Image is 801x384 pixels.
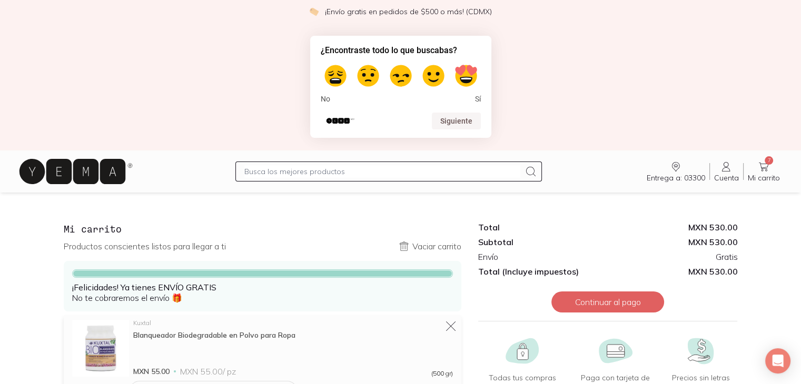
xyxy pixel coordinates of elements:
p: ¡Envío gratis en pedidos de $500 o más! (CDMX) [325,6,492,17]
div: Envío [478,251,608,262]
a: Cuenta [710,160,743,183]
div: Gratis [608,251,737,262]
button: Siguiente pregunta [432,113,481,129]
img: Blanqueador Biodegradable en Polvo para Ropa [72,320,129,377]
div: Kuxtal [133,320,453,326]
span: MXN 530.00 [608,266,737,277]
div: Total [478,222,608,233]
a: 7Mi carrito [744,160,784,183]
h3: Mi carrito [64,222,461,236]
div: Open Intercom Messenger [765,348,790,373]
span: 7 [765,156,773,165]
p: No te cobraremos el envío 🎁 [72,282,453,303]
a: Blanqueador Biodegradable en Polvo para RopaKuxtalBlanqueador Biodegradable en Polvo para RopaMXN... [72,320,453,377]
a: Entrega a: 03300 [642,160,709,183]
span: (500 gr) [431,370,453,377]
div: Blanqueador Biodegradable en Polvo para Ropa [133,330,453,340]
div: MXN 530.00 [608,222,737,233]
button: Continuar al pago [551,291,664,312]
div: MXN 530.00 [608,237,737,247]
strong: ¡Felicidades! Ya tienes ENVÍO GRATIS [72,282,216,292]
div: ¿Encontraste todo lo que buscabas? Select an option from 1 to 5, with 1 being No and 5 being Sí [321,61,481,104]
span: No [321,95,330,104]
span: MXN 55.00 / pz [180,366,236,377]
span: Entrega a: 03300 [647,173,705,183]
div: Total (Incluye impuestos) [478,266,608,277]
img: check [309,7,319,16]
span: Mi carrito [748,173,780,183]
h2: ¿Encontraste todo lo que buscabas? Select an option from 1 to 5, with 1 being No and 5 being Sí [321,44,481,57]
span: Sí [475,95,481,104]
input: Busca los mejores productos [244,165,521,178]
p: Productos conscientes listos para llegar a ti [64,241,226,251]
span: MXN 55.00 [133,366,170,377]
span: Cuenta [714,173,739,183]
div: Subtotal [478,237,608,247]
p: Vaciar carrito [412,241,461,251]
